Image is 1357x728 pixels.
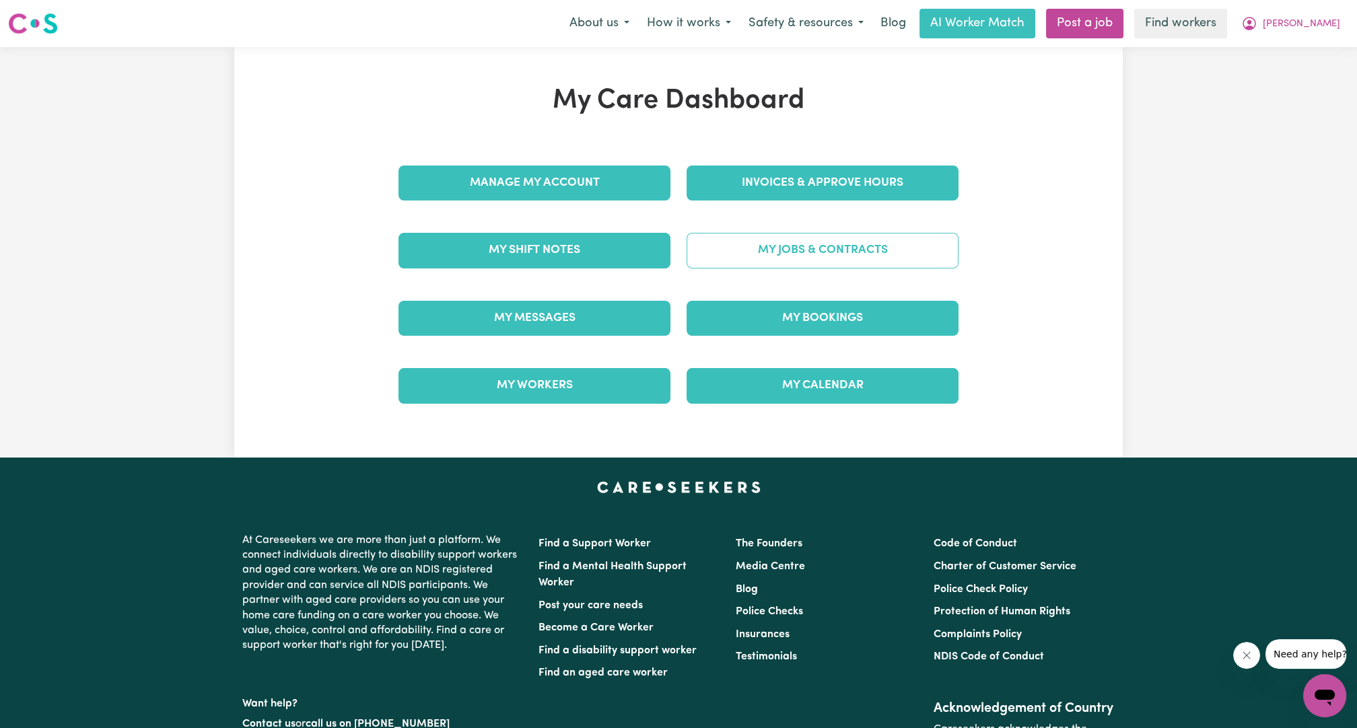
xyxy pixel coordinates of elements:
[740,9,872,38] button: Safety & resources
[736,561,805,572] a: Media Centre
[597,482,761,493] a: Careseekers home page
[736,651,797,662] a: Testimonials
[1265,639,1346,669] iframe: Message from company
[687,368,959,403] a: My Calendar
[538,600,643,611] a: Post your care needs
[934,584,1028,595] a: Police Check Policy
[736,584,758,595] a: Blog
[1303,674,1346,717] iframe: Button to launch messaging window
[8,9,81,20] span: Need any help?
[538,561,687,588] a: Find a Mental Health Support Worker
[242,691,522,711] p: Want help?
[687,233,959,268] a: My Jobs & Contracts
[1046,9,1123,38] a: Post a job
[1232,9,1349,38] button: My Account
[538,622,654,633] a: Become a Care Worker
[687,166,959,201] a: Invoices & Approve Hours
[538,667,668,678] a: Find an aged care worker
[934,606,1070,617] a: Protection of Human Rights
[919,9,1035,38] a: AI Worker Match
[1263,17,1340,32] span: [PERSON_NAME]
[872,9,914,38] a: Blog
[1134,9,1227,38] a: Find workers
[8,11,58,36] img: Careseekers logo
[398,368,670,403] a: My Workers
[934,651,1044,662] a: NDIS Code of Conduct
[538,538,651,549] a: Find a Support Worker
[398,166,670,201] a: Manage My Account
[398,233,670,268] a: My Shift Notes
[561,9,638,38] button: About us
[736,538,802,549] a: The Founders
[398,301,670,336] a: My Messages
[638,9,740,38] button: How it works
[390,85,967,117] h1: My Care Dashboard
[934,538,1017,549] a: Code of Conduct
[736,629,790,640] a: Insurances
[934,561,1076,572] a: Charter of Customer Service
[736,606,803,617] a: Police Checks
[538,645,697,656] a: Find a disability support worker
[1233,642,1260,669] iframe: Close message
[242,527,522,659] p: At Careseekers we are more than just a platform. We connect individuals directly to disability su...
[8,8,58,39] a: Careseekers logo
[934,700,1115,717] h2: Acknowledgement of Country
[934,629,1022,640] a: Complaints Policy
[687,301,959,336] a: My Bookings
